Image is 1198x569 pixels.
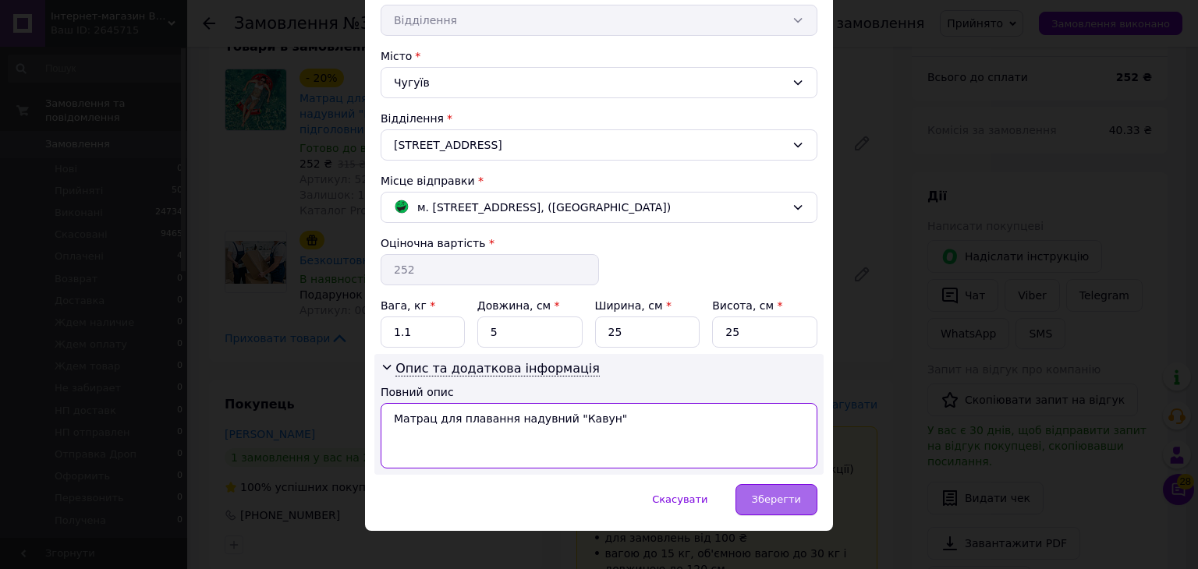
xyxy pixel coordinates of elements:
label: Оціночна вартість [381,237,485,249]
textarea: Матрац для плавання надувний "Кавун" [381,403,817,468]
label: Ширина, см [595,299,672,312]
div: [STREET_ADDRESS] [381,129,817,161]
div: Місто [381,48,817,64]
label: Повний опис [381,386,454,398]
div: Відділення [381,111,817,126]
div: Місце відправки [381,173,817,189]
label: Вага, кг [381,299,435,312]
label: Довжина, см [477,299,560,312]
span: м. [STREET_ADDRESS], ([GEOGRAPHIC_DATA]) [417,199,671,216]
span: Скасувати [652,493,707,505]
span: Опис та додаткова інформація [395,361,600,376]
label: Висота, см [712,299,782,312]
span: Зберегти [752,493,801,505]
div: Чугуїв [381,67,817,98]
